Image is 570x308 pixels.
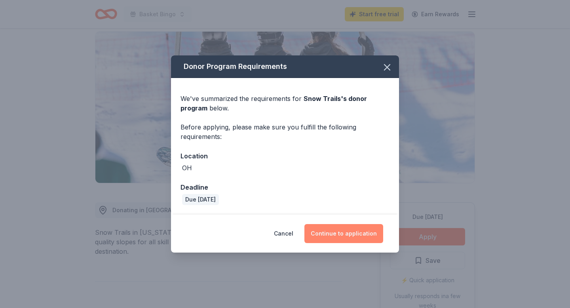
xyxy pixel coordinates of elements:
[171,55,399,78] div: Donor Program Requirements
[274,224,293,243] button: Cancel
[180,182,389,192] div: Deadline
[182,194,219,205] div: Due [DATE]
[180,94,389,113] div: We've summarized the requirements for below.
[180,151,389,161] div: Location
[180,122,389,141] div: Before applying, please make sure you fulfill the following requirements:
[304,224,383,243] button: Continue to application
[182,163,192,173] div: OH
